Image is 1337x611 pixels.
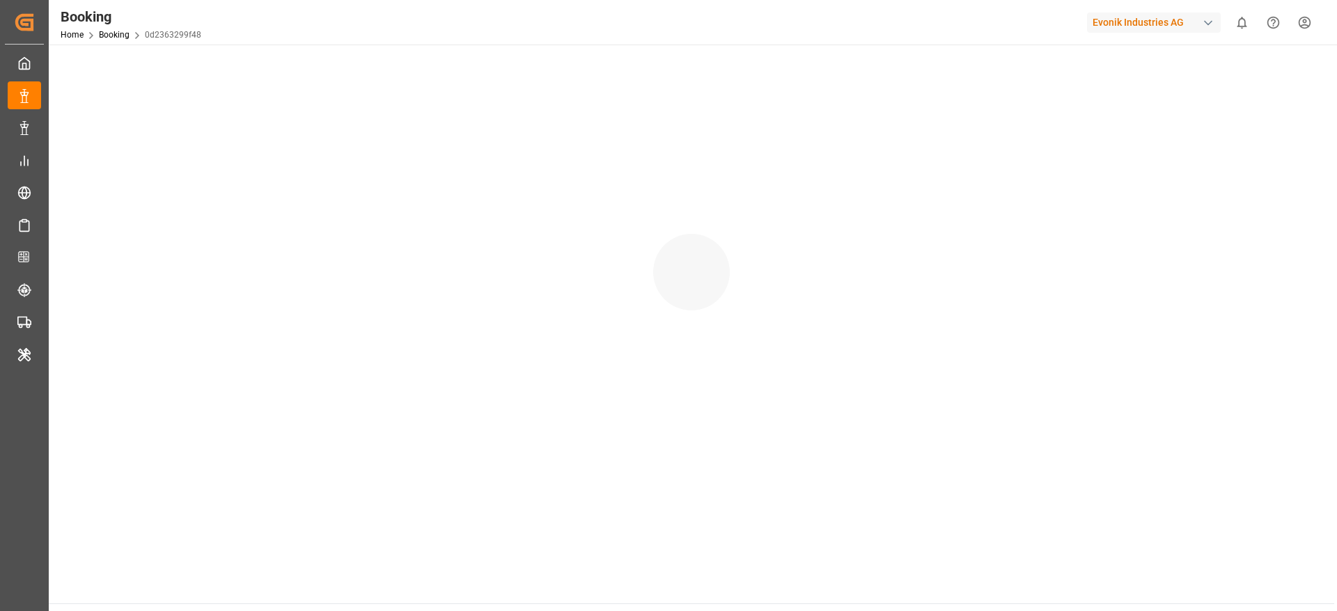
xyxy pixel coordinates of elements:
a: Home [61,30,84,40]
button: Evonik Industries AG [1087,9,1226,35]
div: Booking [61,6,201,27]
div: Evonik Industries AG [1087,13,1221,33]
button: Help Center [1258,7,1289,38]
button: show 0 new notifications [1226,7,1258,38]
a: Booking [99,30,130,40]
